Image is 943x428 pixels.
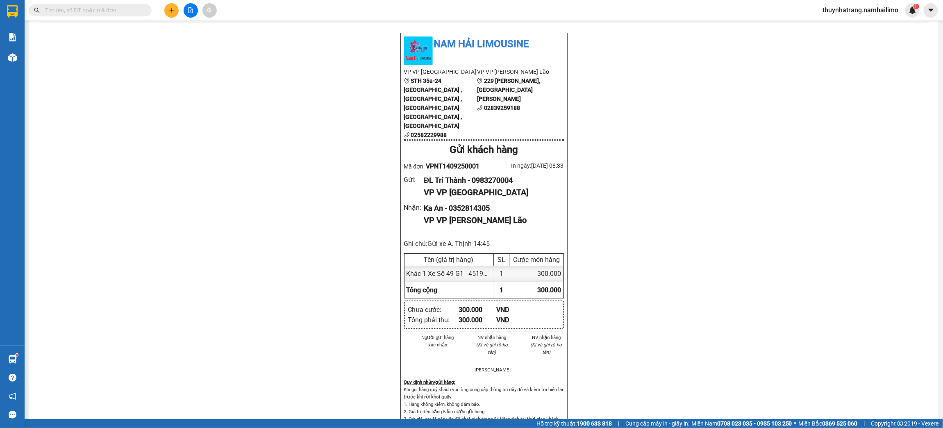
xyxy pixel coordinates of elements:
div: Nhận : [404,203,424,213]
div: Tên (giá trị hàng) [407,256,491,264]
div: Ka An - 0352814305 [424,203,557,214]
span: environment [477,78,483,84]
b: 229 [PERSON_NAME], [GEOGRAPHIC_DATA][PERSON_NAME] [477,77,540,102]
span: 1 [500,286,504,294]
span: VPNT1409250001 [426,162,479,170]
span: search [34,7,40,13]
span: Hỗ trợ kỹ thuật: [536,419,612,428]
button: plus [164,3,179,18]
li: NV nhận hàng [529,334,564,341]
span: Tổng cộng [407,286,438,294]
b: STH 35a-24 [GEOGRAPHIC_DATA] , [GEOGRAPHIC_DATA] , [GEOGRAPHIC_DATA] [GEOGRAPHIC_DATA] , [GEOGRAP... [404,77,462,129]
img: logo.jpg [404,36,433,65]
sup: 1 [16,354,18,356]
div: VP VP [PERSON_NAME] Lão [424,214,557,227]
strong: 0369 525 060 [823,420,858,427]
li: VP VP [GEOGRAPHIC_DATA] [404,67,477,76]
span: Khác - 1 Xe Số 49 G1 - 45196 (0) [407,270,497,278]
div: VP VP [GEOGRAPHIC_DATA] [424,186,557,199]
div: ĐL Trí Thành - 0983270004 [424,175,557,186]
span: notification [9,392,16,400]
strong: 1900 633 818 [577,420,612,427]
span: message [9,411,16,419]
button: file-add [184,3,198,18]
li: NV nhận hàng [475,334,509,341]
div: Chưa cước : [408,305,459,315]
input: Tìm tên, số ĐT hoặc mã đơn [45,6,142,15]
span: phone [477,105,483,111]
span: caret-down [927,7,935,14]
span: file-add [188,7,193,13]
div: Gửi khách hàng [404,142,564,158]
span: Cung cấp máy in - giấy in: [625,419,689,428]
span: environment [404,78,410,84]
div: VND [496,315,534,325]
span: Miền Bắc [799,419,858,428]
div: Ghi chú: Gửi xe A. Thịnh 14:45 [404,239,564,249]
img: solution-icon [8,33,17,41]
i: (Kí và ghi rõ họ tên) [476,342,508,355]
div: 1 [494,266,510,282]
b: 02839259188 [484,105,520,111]
span: aim [207,7,212,13]
span: 300.000 [538,286,561,294]
span: | [864,419,865,428]
div: In ngày: [DATE] 08:33 [484,161,564,170]
button: aim [202,3,217,18]
span: Miền Nam [691,419,792,428]
sup: 1 [913,4,919,9]
li: VP VP [PERSON_NAME] Lão [477,67,550,76]
img: warehouse-icon [8,355,17,364]
b: 02582229988 [411,132,447,138]
div: 300.000 [459,305,497,315]
li: Nam Hải Limousine [404,36,564,52]
div: Tổng phải thu : [408,315,459,325]
span: phone [404,132,410,138]
img: logo-vxr [7,5,18,18]
span: question-circle [9,374,16,382]
span: | [618,419,619,428]
div: Gửi : [404,175,424,185]
span: 1 [915,4,918,9]
img: icon-new-feature [909,7,916,14]
span: copyright [898,421,903,426]
div: VND [496,305,534,315]
i: (Kí và ghi rõ họ tên) [531,342,562,355]
strong: 0708 023 035 - 0935 103 250 [717,420,792,427]
button: caret-down [924,3,938,18]
div: 300.000 [459,315,497,325]
li: Người gửi hàng xác nhận [420,334,455,348]
span: plus [169,7,175,13]
div: SL [496,256,508,264]
div: Quy định nhận/gửi hàng : [404,378,564,386]
div: 300.000 [510,266,564,282]
img: warehouse-icon [8,53,17,62]
div: Mã đơn: [404,161,484,171]
span: thuynhatrang.namhailimo [816,5,905,15]
li: [PERSON_NAME] [475,366,509,373]
span: ⚪️ [794,422,797,425]
div: Cước món hàng [512,256,561,264]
